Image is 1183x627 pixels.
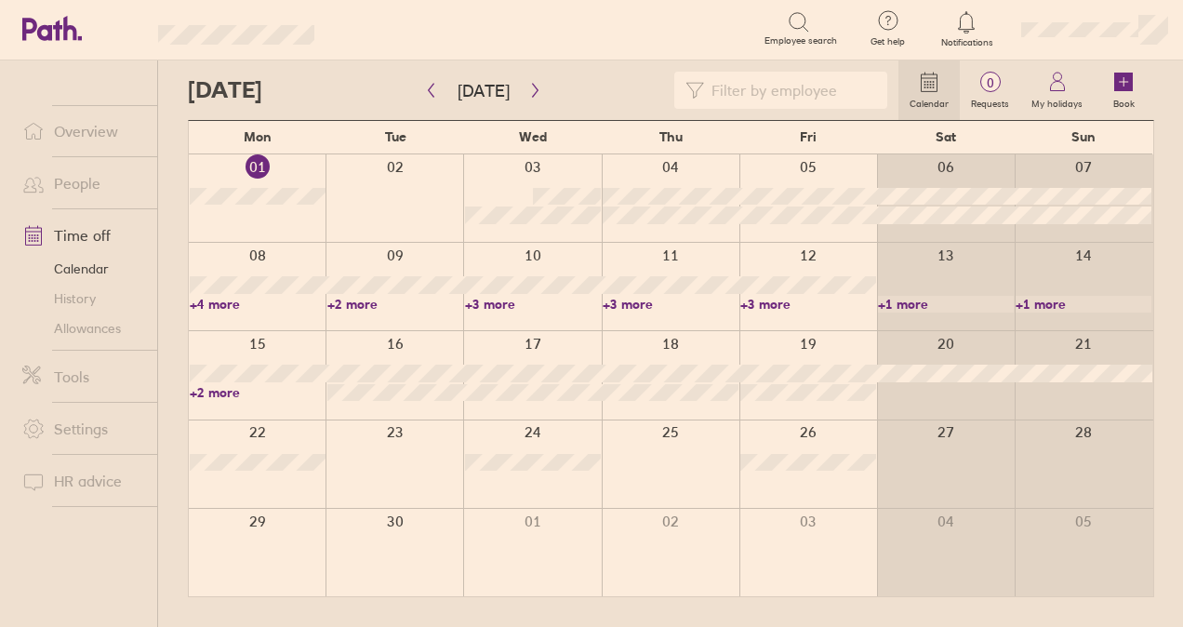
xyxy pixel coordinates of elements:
a: Calendar [898,60,960,120]
span: Thu [659,129,683,144]
span: Tue [385,129,406,144]
label: Book [1102,93,1146,110]
a: +3 more [740,296,876,313]
a: HR advice [7,462,157,500]
div: Search [365,20,412,36]
a: +3 more [465,296,601,313]
a: +3 more [603,296,738,313]
a: +1 more [1016,296,1151,313]
a: +2 more [327,296,463,313]
a: Calendar [7,254,157,284]
span: Sun [1071,129,1096,144]
a: Book [1094,60,1153,120]
a: History [7,284,157,313]
a: 0Requests [960,60,1020,120]
a: Settings [7,410,157,447]
input: Filter by employee [704,73,876,108]
a: Time off [7,217,157,254]
label: Calendar [898,93,960,110]
span: 0 [960,75,1020,90]
span: Get help [857,36,918,47]
span: Notifications [937,37,997,48]
span: Mon [244,129,272,144]
span: Fri [800,129,817,144]
button: [DATE] [443,75,525,106]
a: Allowances [7,313,157,343]
span: Wed [519,129,547,144]
a: People [7,165,157,202]
label: My holidays [1020,93,1094,110]
span: Sat [936,129,956,144]
a: Tools [7,358,157,395]
label: Requests [960,93,1020,110]
a: +4 more [190,296,326,313]
a: +1 more [878,296,1014,313]
span: Employee search [764,35,837,47]
a: Notifications [937,9,997,48]
a: Overview [7,113,157,150]
a: +2 more [190,384,326,401]
a: My holidays [1020,60,1094,120]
